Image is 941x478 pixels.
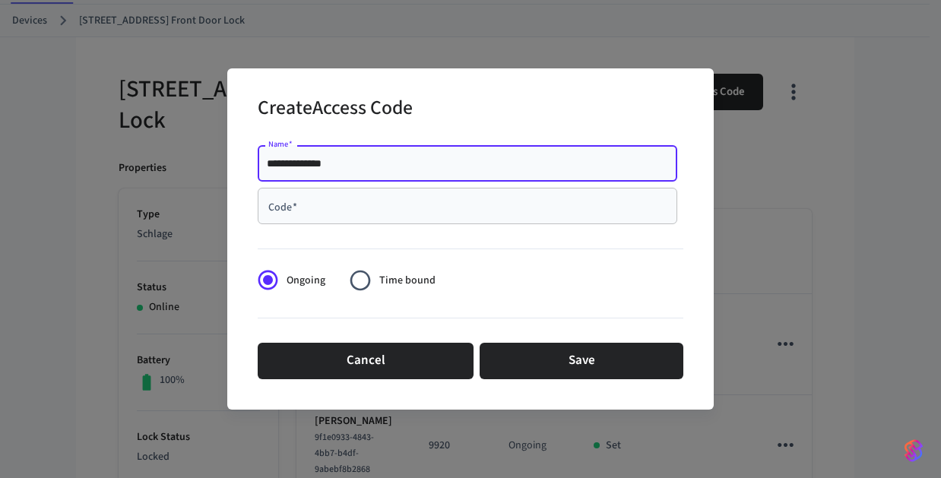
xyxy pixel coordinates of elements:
[287,273,325,289] span: Ongoing
[268,138,293,150] label: Name
[379,273,436,289] span: Time bound
[480,343,683,379] button: Save
[258,343,474,379] button: Cancel
[905,438,923,463] img: SeamLogoGradient.69752ec5.svg
[258,87,413,133] h2: Create Access Code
